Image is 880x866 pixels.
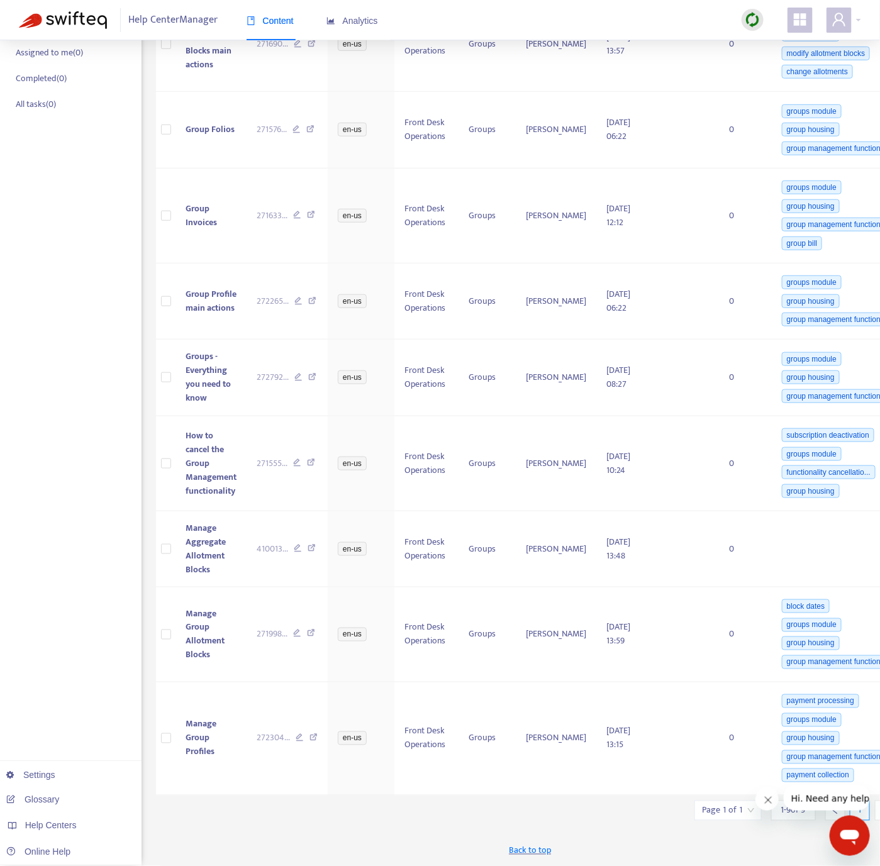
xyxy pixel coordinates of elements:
span: groups module [782,618,842,632]
span: 272792 ... [257,370,289,384]
span: en-us [338,370,367,384]
span: group housing [782,370,840,384]
span: groups module [782,180,842,194]
span: block dates [782,599,830,613]
span: Manage Group Allotment Blocks [186,606,225,662]
span: Group Invoices [186,201,218,230]
td: 0 [719,587,769,682]
span: 271998 ... [257,628,288,641]
span: Group Profile main actions [186,287,237,315]
span: 410013 ... [257,542,289,556]
span: modify allotment blocks [782,47,871,60]
td: 0 [719,264,769,340]
span: en-us [338,294,367,308]
iframe: Close message [755,787,779,811]
span: How to cancel the Group Management functionality [186,428,237,498]
td: 0 [719,511,769,587]
span: groups module [782,104,842,118]
td: [PERSON_NAME] [516,340,596,416]
span: groups module [782,275,842,289]
td: Groups [459,264,516,340]
span: 271576 ... [257,123,287,136]
span: group bill [782,236,823,250]
td: 0 [719,169,769,264]
span: Groups - Everything you need to know [186,349,231,405]
p: All tasks ( 0 ) [16,97,56,111]
span: groups module [782,713,842,727]
td: Groups [459,92,516,169]
td: [PERSON_NAME] [516,92,596,169]
td: Front Desk Operations [394,511,459,587]
span: groups module [782,447,842,461]
span: [DATE] 08:27 [606,363,630,391]
td: [PERSON_NAME] [516,511,596,587]
td: [PERSON_NAME] [516,416,596,511]
a: Glossary [6,794,59,804]
td: Groups [459,587,516,682]
span: Back to top [509,844,551,857]
span: [DATE] 13:57 [606,30,630,58]
td: Front Desk Operations [394,264,459,340]
span: group housing [782,731,840,745]
iframe: Button to launch messaging window [830,816,870,856]
td: Front Desk Operations [394,92,459,169]
td: 0 [719,682,769,796]
span: book [247,16,255,25]
span: 1 - 9 of 9 [781,804,806,817]
td: Front Desk Operations [394,169,459,264]
a: Settings [6,770,55,780]
span: Help Center Manager [129,8,218,32]
span: [DATE] 10:24 [606,449,630,477]
span: 271633 ... [257,209,288,223]
span: en-us [338,123,367,136]
span: payment processing [782,694,859,708]
span: en-us [338,628,367,641]
span: 272304 ... [257,731,291,745]
span: area-chart [326,16,335,25]
img: sync.dc5367851b00ba804db3.png [745,12,760,28]
span: [DATE] 13:15 [606,724,630,752]
span: group housing [782,484,840,498]
span: user [832,12,847,27]
td: [PERSON_NAME] [516,169,596,264]
td: Front Desk Operations [394,340,459,416]
td: Groups [459,340,516,416]
span: Manage Aggregate Allotment Blocks [186,521,226,577]
td: Groups [459,416,516,511]
td: Groups [459,682,516,796]
span: subscription deactivation [782,428,874,442]
td: 0 [719,92,769,169]
span: en-us [338,457,367,470]
td: Front Desk Operations [394,682,459,796]
img: Swifteq [19,11,107,29]
span: functionality cancellatio... [782,465,876,479]
span: appstore [793,12,808,27]
a: Online Help [6,847,70,857]
td: [PERSON_NAME] [516,264,596,340]
td: 0 [719,416,769,511]
p: Completed ( 0 ) [16,72,67,85]
td: [PERSON_NAME] [516,682,596,796]
span: 272265 ... [257,294,289,308]
span: group housing [782,199,840,213]
span: group housing [782,294,840,308]
span: Manage Group Profiles [186,717,217,759]
iframe: Message from company [784,785,870,811]
span: groups module [782,352,842,366]
td: Front Desk Operations [394,416,459,511]
span: Group Folios [186,122,235,136]
p: Assigned to me ( 0 ) [16,46,83,59]
span: group housing [782,123,840,136]
span: [DATE] 12:12 [606,201,630,230]
span: [DATE] 06:22 [606,115,630,143]
span: change allotments [782,65,853,79]
span: Help Centers [25,820,77,830]
span: payment collection [782,769,854,782]
span: en-us [338,731,367,745]
td: 0 [719,340,769,416]
span: [DATE] 13:59 [606,620,630,648]
span: Content [247,16,294,26]
td: [PERSON_NAME] [516,587,596,682]
span: Group Allotment Blocks main actions [186,16,232,72]
span: en-us [338,209,367,223]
